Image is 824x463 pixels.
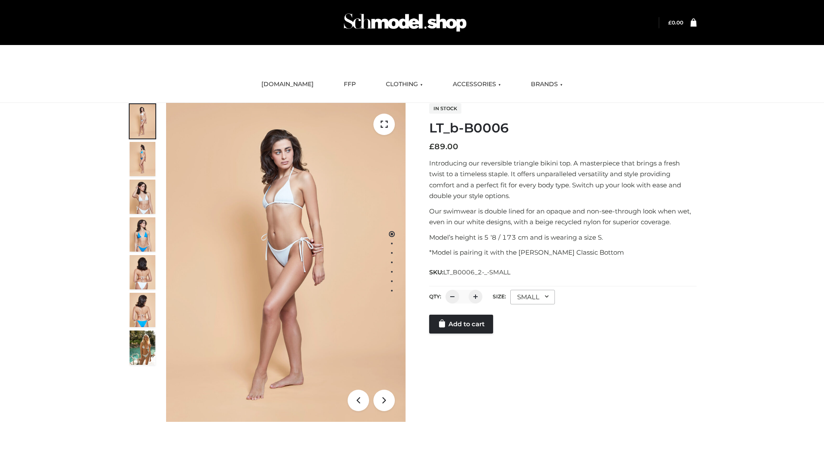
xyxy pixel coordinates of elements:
p: Model’s height is 5 ‘8 / 173 cm and is wearing a size S. [429,232,697,243]
span: LT_B0006_2-_-SMALL [443,268,510,276]
img: ArielClassicBikiniTop_CloudNine_AzureSky_OW114ECO_7-scaled.jpg [130,255,155,289]
label: QTY: [429,293,441,300]
img: ArielClassicBikiniTop_CloudNine_AzureSky_OW114ECO_1 [166,103,406,422]
bdi: 0.00 [668,19,683,26]
img: ArielClassicBikiniTop_CloudNine_AzureSky_OW114ECO_3-scaled.jpg [130,180,155,214]
a: ACCESSORIES [446,75,507,94]
p: Our swimwear is double lined for an opaque and non-see-through look when wet, even in our white d... [429,206,697,228]
h1: LT_b-B0006 [429,120,697,136]
img: ArielClassicBikiniTop_CloudNine_AzureSky_OW114ECO_1-scaled.jpg [130,104,155,138]
span: £ [429,142,434,151]
img: ArielClassicBikiniTop_CloudNine_AzureSky_OW114ECO_2-scaled.jpg [130,142,155,176]
div: SMALL [510,290,555,304]
a: Add to cart [429,315,493,334]
img: Schmodel Admin 964 [341,6,470,39]
img: ArielClassicBikiniTop_CloudNine_AzureSky_OW114ECO_8-scaled.jpg [130,293,155,327]
a: £0.00 [668,19,683,26]
img: ArielClassicBikiniTop_CloudNine_AzureSky_OW114ECO_4-scaled.jpg [130,217,155,252]
a: CLOTHING [379,75,429,94]
span: In stock [429,103,461,114]
bdi: 89.00 [429,142,458,151]
a: BRANDS [524,75,569,94]
p: *Model is pairing it with the [PERSON_NAME] Classic Bottom [429,247,697,258]
img: Arieltop_CloudNine_AzureSky2.jpg [130,331,155,365]
p: Introducing our reversible triangle bikini top. A masterpiece that brings a fresh twist to a time... [429,158,697,201]
a: FFP [337,75,362,94]
span: SKU: [429,267,511,277]
span: £ [668,19,672,26]
label: Size: [493,293,506,300]
a: [DOMAIN_NAME] [255,75,320,94]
